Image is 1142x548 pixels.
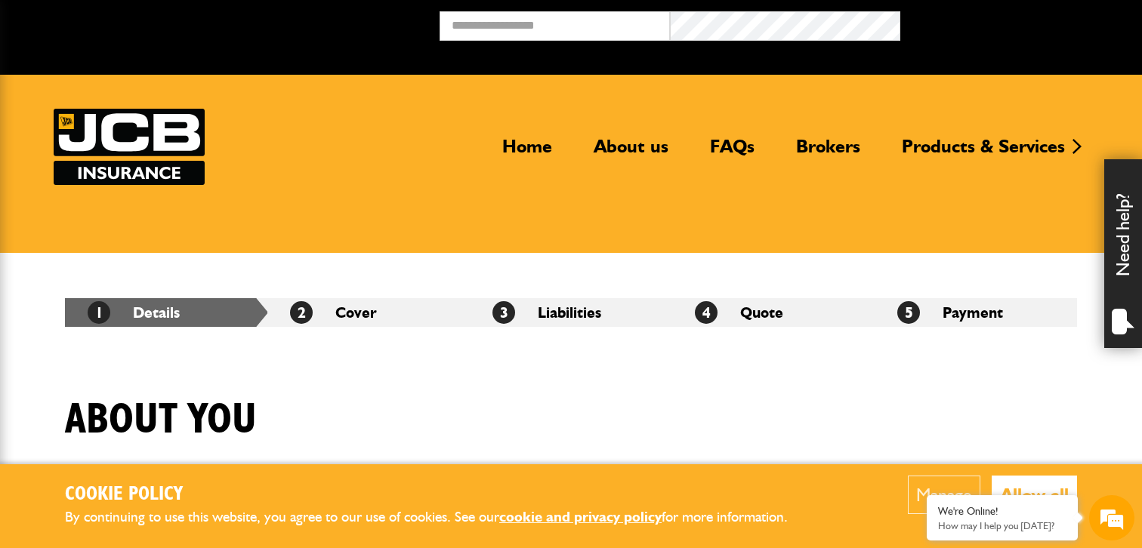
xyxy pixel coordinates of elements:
span: 3 [492,301,515,324]
span: 1 [88,301,110,324]
div: We're Online! [938,505,1066,518]
li: Liabilities [470,298,672,327]
button: Allow all [992,476,1077,514]
button: Manage [908,476,980,514]
a: FAQs [699,135,766,170]
span: 5 [897,301,920,324]
a: Products & Services [890,135,1076,170]
li: Quote [672,298,875,327]
a: Home [491,135,563,170]
a: About us [582,135,680,170]
li: Details [65,298,267,327]
div: Need help? [1104,159,1142,348]
img: JCB Insurance Services logo [54,109,205,185]
a: JCB Insurance Services [54,109,205,185]
h2: Cookie Policy [65,483,813,506]
li: Cover [267,298,470,327]
a: Brokers [785,135,872,170]
h1: About you [65,395,257,445]
li: Payment [875,298,1077,327]
a: cookie and privacy policy [499,508,662,525]
button: Broker Login [900,11,1131,35]
p: By continuing to use this website, you agree to our use of cookies. See our for more information. [65,506,813,529]
span: 4 [695,301,718,324]
span: 2 [290,301,313,324]
p: How may I help you today? [938,520,1066,531]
